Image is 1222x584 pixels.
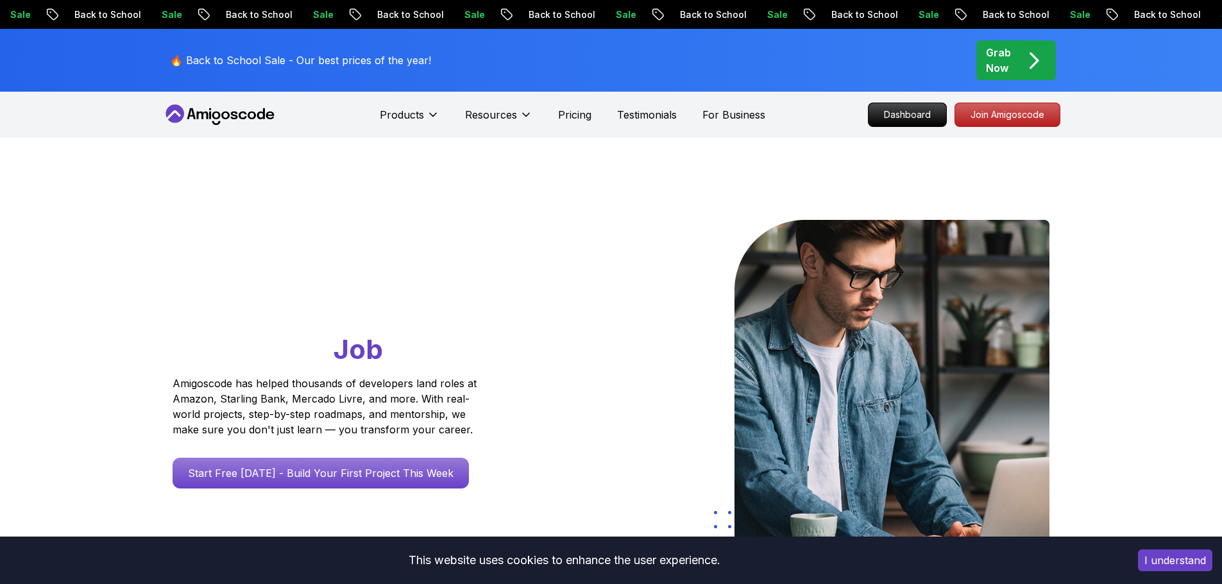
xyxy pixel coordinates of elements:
[465,107,517,122] p: Resources
[380,107,424,122] p: Products
[955,103,1060,127] a: Join Amigoscode
[173,220,526,368] h1: Go From Learning to Hired: Master Java, Spring Boot & Cloud Skills That Get You the
[986,45,1011,76] p: Grab Now
[1138,549,1212,571] button: Accept cookies
[257,8,298,21] p: Sale
[18,8,105,21] p: Back to School
[559,8,600,21] p: Sale
[173,376,480,437] p: Amigoscode has helped thousands of developers land roles at Amazon, Starling Bank, Mercado Livre,...
[702,107,765,122] a: For Business
[10,546,1119,574] div: This website uses cookies to enhance the user experience.
[1078,8,1165,21] p: Back to School
[170,53,431,68] p: 🔥 Back to School Sale - Our best prices of the year!
[926,8,1014,21] p: Back to School
[1014,8,1055,21] p: Sale
[1165,8,1206,21] p: Sale
[380,107,439,133] button: Products
[775,8,862,21] p: Back to School
[105,8,146,21] p: Sale
[617,107,677,122] a: Testimonials
[734,220,1049,550] img: hero
[862,8,903,21] p: Sale
[169,8,257,21] p: Back to School
[173,458,469,488] a: Start Free [DATE] - Build Your First Project This Week
[558,107,591,122] a: Pricing
[955,103,1060,126] p: Join Amigoscode
[711,8,752,21] p: Sale
[321,8,408,21] p: Back to School
[869,103,946,126] p: Dashboard
[334,333,383,365] span: Job
[465,107,532,133] button: Resources
[868,103,947,127] a: Dashboard
[408,8,449,21] p: Sale
[624,8,711,21] p: Back to School
[472,8,559,21] p: Back to School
